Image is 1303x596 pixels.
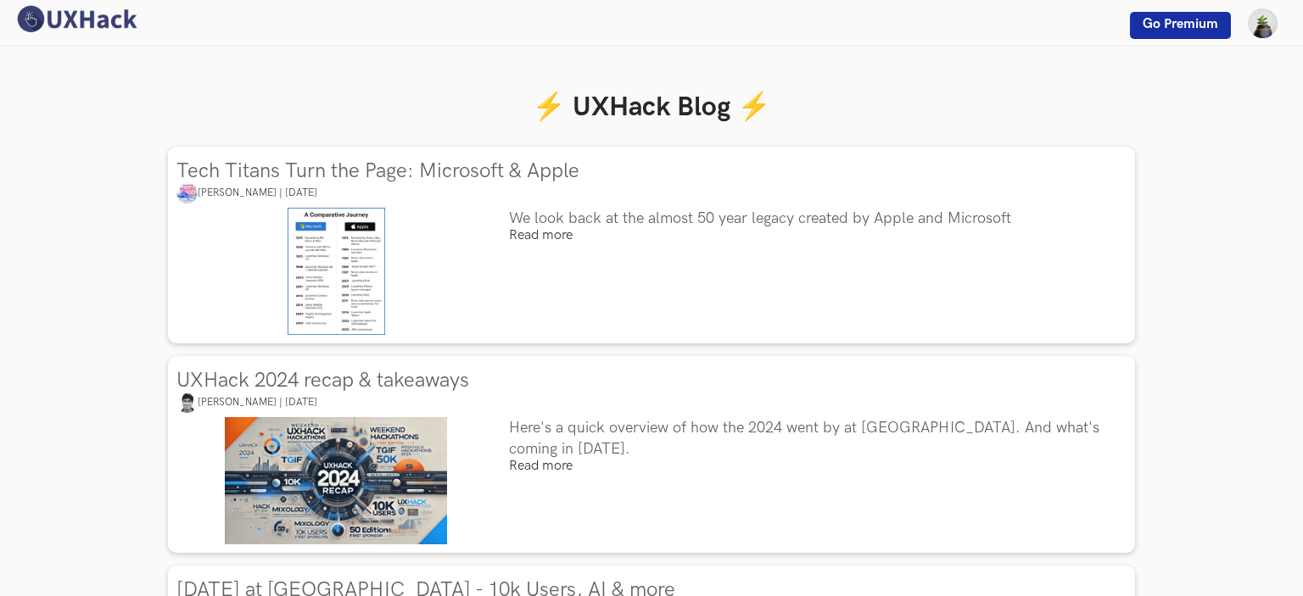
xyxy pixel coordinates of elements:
img: UXHack logo [13,4,140,34]
h4: We look back at the almost 50 year legacy created by Apple and Microsoft [509,208,1122,229]
span: Go Premium [1143,16,1218,32]
h3: UXHack 2024 recap & takeaways [176,369,1135,392]
span: [PERSON_NAME] | [DATE] [198,187,317,199]
img: Your profile pic [1248,8,1278,38]
a: Go Premium [1130,12,1231,39]
span: Read more [509,458,573,474]
img: Product logo [288,208,385,335]
h4: Here's a quick overview of how the 2024 went by at [GEOGRAPHIC_DATA]. And what's coming in [DATE]. [509,417,1122,460]
img: tmpauio5edf [176,182,198,203]
h3: Tech Titans Turn the Page: Microsoft & Apple [176,159,1135,182]
span: [PERSON_NAME] | [DATE] [198,396,317,409]
span: Read more [509,227,573,243]
img: tmphy5_8u7n [176,392,198,413]
img: Product logo [225,417,447,544]
strong: ⚡️ UXHack Blog ⚡️ [532,91,771,124]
